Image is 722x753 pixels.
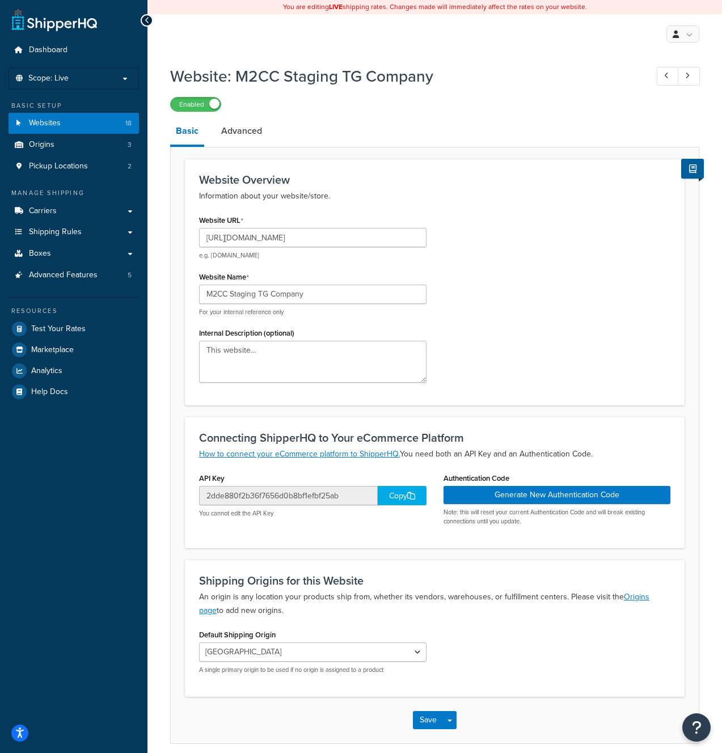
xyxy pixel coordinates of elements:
[31,324,86,334] span: Test Your Rates
[29,227,82,237] span: Shipping Rules
[199,216,243,225] label: Website URL
[171,98,221,111] label: Enabled
[657,67,679,86] a: Previous Record
[9,134,139,155] li: Origins
[9,265,139,286] a: Advanced Features5
[170,117,204,147] a: Basic
[29,206,57,216] span: Carriers
[9,113,139,134] li: Websites
[199,174,670,186] h3: Website Overview
[199,432,670,444] h3: Connecting ShipperHQ to Your eCommerce Platform
[9,382,139,402] a: Help Docs
[9,134,139,155] a: Origins3
[29,45,67,55] span: Dashboard
[199,329,294,337] label: Internal Description (optional)
[199,591,649,616] a: Origins page
[9,306,139,316] div: Resources
[199,308,427,316] p: For your internal reference only
[31,366,62,376] span: Analytics
[678,67,700,86] a: Next Record
[29,162,88,171] span: Pickup Locations
[199,509,427,518] p: You cannot edit the API Key
[9,340,139,360] a: Marketplace
[9,319,139,339] a: Test Your Rates
[9,222,139,243] a: Shipping Rules
[444,508,671,526] p: Note: this will reset your current Authentication Code and will break existing connections until ...
[125,119,132,128] span: 18
[9,361,139,381] a: Analytics
[29,119,61,128] span: Websites
[199,666,427,674] p: A single primary origin to be used if no origin is assigned to a product
[9,188,139,198] div: Manage Shipping
[170,65,636,87] h1: Website: M2CC Staging TG Company
[199,590,670,617] p: An origin is any location your products ship from, whether its vendors, warehouses, or fulfillmen...
[199,474,225,483] label: API Key
[31,387,68,397] span: Help Docs
[199,251,427,260] p: e.g. [DOMAIN_NAME]
[199,447,670,461] p: You need both an API Key and an Authentication Code.
[29,270,98,280] span: Advanced Features
[216,117,268,145] a: Advanced
[9,265,139,286] li: Advanced Features
[444,474,509,483] label: Authentication Code
[28,74,69,83] span: Scope: Live
[413,711,444,729] button: Save
[681,159,704,179] button: Show Help Docs
[199,189,670,203] p: Information about your website/store.
[329,2,343,12] b: LIVE
[128,140,132,150] span: 3
[682,713,711,742] button: Open Resource Center
[9,156,139,177] a: Pickup Locations2
[9,156,139,177] li: Pickup Locations
[9,40,139,61] a: Dashboard
[31,345,74,355] span: Marketplace
[378,486,427,505] div: Copy
[9,113,139,134] a: Websites18
[199,574,670,587] h3: Shipping Origins for this Website
[199,341,427,383] textarea: This website...
[9,243,139,264] a: Boxes
[128,270,132,280] span: 5
[9,101,139,111] div: Basic Setup
[199,631,276,639] label: Default Shipping Origin
[444,486,671,504] button: Generate New Authentication Code
[29,249,51,259] span: Boxes
[9,201,139,222] a: Carriers
[29,140,54,150] span: Origins
[199,273,249,282] label: Website Name
[128,162,132,171] span: 2
[199,448,400,460] a: How to connect your eCommerce platform to ShipperHQ.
